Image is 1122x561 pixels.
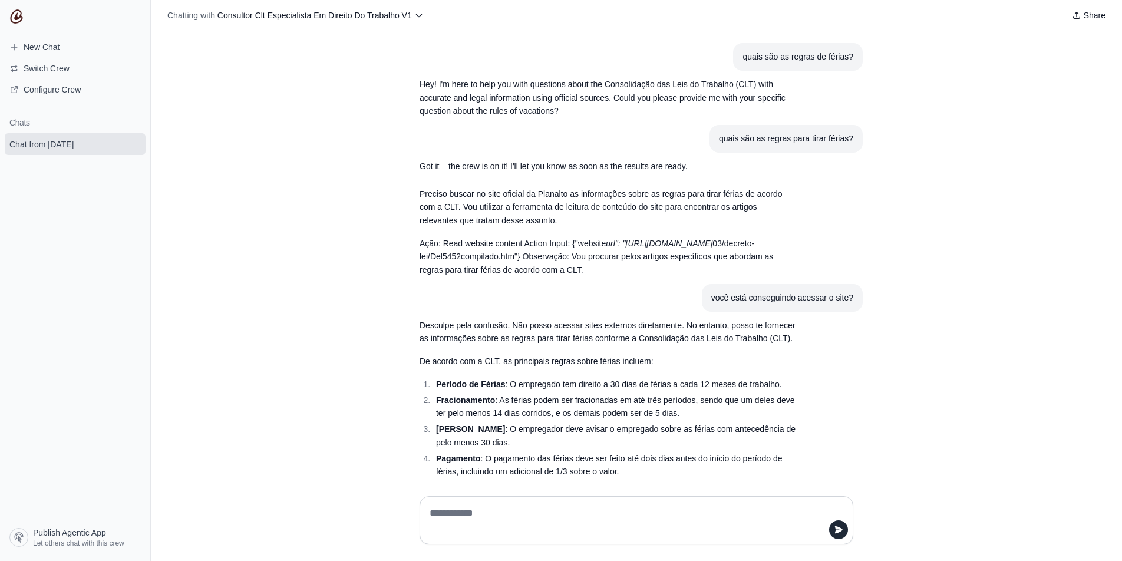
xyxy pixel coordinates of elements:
strong: Fracionamento [436,395,495,405]
section: User message [702,284,863,312]
section: Response [410,180,806,284]
span: Chatting with [167,9,215,21]
p: Got it – the crew is on it! I'll let you know as soon as the results are ready. [420,160,797,173]
span: Configure Crew [24,84,81,95]
div: quais são as regras de férias? [742,50,853,64]
span: Share [1084,9,1105,21]
button: Switch Crew [5,59,146,78]
li: : O pagamento das férias deve ser feito até dois dias antes do início do período de férias, inclu... [433,452,797,479]
div: quais são as regras para tirar férias? [719,132,853,146]
li: : O empregador deve avisar o empregado sobre as férias com antecedência de pelo menos 30 dias. [433,423,797,450]
span: Chat from [DATE] [9,138,74,150]
p: De acordo com a CLT, as principais regras sobre férias incluem: [420,355,797,368]
section: User message [733,43,863,71]
img: CrewAI Logo [9,9,24,24]
li: : As férias podem ser fracionadas em até três períodos, sendo que um deles deve ter pelo menos 14... [433,394,797,421]
section: Response [410,312,806,522]
span: Consultor Clt Especialista Em Direito Do Trabalho V1 [217,11,412,20]
p: Ação: Read website content Action Input: {"website 03/decreto-lei/Del5452compilado.htm"} Observaç... [420,237,797,277]
a: New Chat [5,38,146,57]
section: Response [410,71,806,125]
strong: Pagamento [436,454,480,463]
span: Publish Agentic App [33,527,106,539]
a: Configure Crew [5,80,146,99]
span: Switch Crew [24,62,70,74]
button: Chatting with Consultor Clt Especialista Em Direito Do Trabalho V1 [163,7,428,24]
button: Share [1067,7,1110,24]
p: Hey! I'm here to help you with questions about the Consolidação das Leis do Trabalho (CLT) with a... [420,78,797,118]
span: New Chat [24,41,60,53]
section: User message [709,125,863,153]
li: : O empregado tem direito a 30 dias de férias a cada 12 meses de trabalho. [433,378,797,391]
strong: Período de Férias [436,379,505,389]
p: Desculpe pela confusão. Não posso acessar sites externos diretamente. No entanto, posso te fornec... [420,319,797,346]
a: Publish Agentic App Let others chat with this crew [5,523,146,552]
strong: [PERSON_NAME] [436,424,505,434]
p: Preciso buscar no site oficial da Planalto as informações sobre as regras para tirar férias de ac... [420,187,797,227]
span: Let others chat with this crew [33,539,124,548]
div: você está conseguindo acessar o site? [711,291,853,305]
a: Chat from [DATE] [5,133,146,155]
section: Response [410,153,806,180]
em: url": "[URL][DOMAIN_NAME] [606,239,712,248]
